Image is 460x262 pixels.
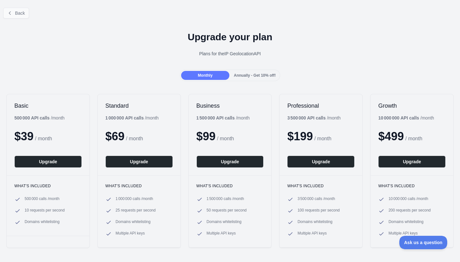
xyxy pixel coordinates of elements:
span: $ 199 [287,130,313,143]
div: / month [287,115,341,121]
h2: Business [196,102,264,110]
div: / month [196,115,250,121]
span: $ 99 [196,130,216,143]
h2: Growth [378,102,446,110]
h2: Standard [105,102,173,110]
div: / month [378,115,434,121]
b: 3 500 000 API calls [287,115,326,120]
span: $ 499 [378,130,404,143]
b: 1 500 000 API calls [196,115,235,120]
iframe: Toggle Customer Support [399,236,447,249]
b: 10 000 000 API calls [378,115,419,120]
h2: Professional [287,102,355,110]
